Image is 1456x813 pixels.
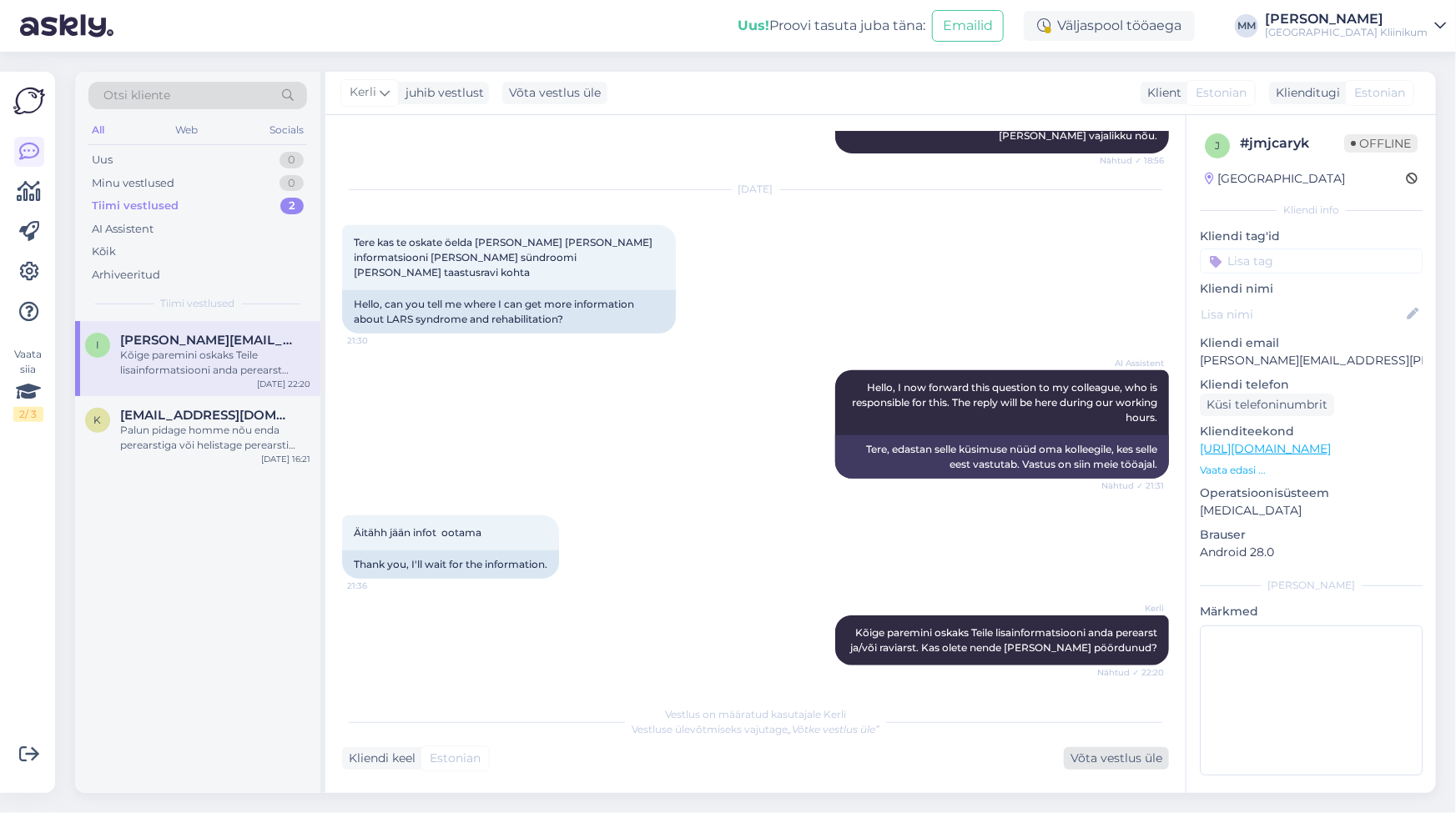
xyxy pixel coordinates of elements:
[1265,13,1428,26] div: [PERSON_NAME]
[1215,139,1220,152] span: j
[280,175,304,192] div: 0
[1196,84,1247,102] span: Estonian
[94,414,102,426] span: k
[257,378,310,390] div: [DATE] 22:20
[120,348,310,378] div: Kõige paremini oskaks Teile lisainformatsiooni anda perearst ja/või raviarst. Kas olete nende [PE...
[1200,203,1423,218] div: Kliendi info
[342,290,676,334] div: Hello, can you tell me where I can get more information about LARS syndrome and rehabilitation?
[92,175,174,192] div: Minu vestlused
[738,16,925,36] div: Proovi tasuta juba täna:
[92,243,116,260] div: Kõik
[354,526,481,539] span: Äitähh jään infot ootama
[399,84,484,102] div: juhib vestlust
[342,550,559,579] div: Thank you, I'll wait for the information.
[1200,423,1423,440] p: Klienditeekond
[1344,134,1418,153] span: Offline
[1269,84,1340,102] div: Klienditugi
[342,182,1169,197] div: [DATE]
[502,82,607,104] div: Võta vestlus üle
[1200,603,1423,620] p: Märkmed
[161,296,235,311] span: Tiimi vestlused
[1200,248,1423,274] input: Lisa tag
[1265,13,1446,39] a: [PERSON_NAME][GEOGRAPHIC_DATA] Kliinikum
[103,87,170,104] span: Otsi kliente
[96,339,99,351] span: i
[13,85,45,117] img: Askly Logo
[852,381,1160,424] span: Hello, I now forward this question to my colleague, who is responsible for this. The reply will b...
[266,119,307,141] div: Socials
[1200,228,1423,245] p: Kliendi tag'id
[347,334,410,347] span: 21:30
[280,198,304,214] div: 2
[1200,578,1423,593] div: [PERSON_NAME]
[1200,484,1423,502] p: Operatsioonisüsteem
[13,347,43,422] div: Vaata siia
[1265,26,1428,39] div: [GEOGRAPHIC_DATA] Kliinikum
[1141,84,1181,102] div: Klient
[932,10,1004,42] button: Emailid
[738,18,769,33] b: Uus!
[1354,84,1405,102] span: Estonian
[120,408,294,423] span: krisette.sander@gmail.com
[92,152,113,168] div: Uus
[835,435,1169,479] div: Tere, edastan selle küsimuse nüüd oma kolleegile, kes selle eest vastutab. Vastus on siin meie tö...
[788,723,879,735] i: „Võtke vestlus üle”
[1205,170,1345,188] div: [GEOGRAPHIC_DATA]
[1100,154,1164,167] span: Nähtud ✓ 18:56
[1200,441,1331,456] a: [URL][DOMAIN_NAME]
[88,119,108,141] div: All
[430,750,481,767] span: Estonian
[120,333,294,348] span: ingmar.hiob.1994@gmail.com
[1200,463,1423,478] p: Vaata edasi ...
[1200,544,1423,561] p: Android 28.0
[1200,280,1423,298] p: Kliendi nimi
[1101,357,1164,369] span: AI Assistent
[342,750,416,767] div: Kliendi keel
[92,198,179,214] div: Tiimi vestlused
[1235,14,1258,38] div: MM
[1200,526,1423,544] p: Brauser
[1200,502,1423,519] p: [MEDICAL_DATA]
[347,580,410,592] span: 21:36
[665,708,846,720] span: Vestlus on määratud kasutajale Kerli
[13,407,43,422] div: 2 / 3
[92,267,160,284] div: Arhiveeritud
[280,152,304,168] div: 0
[1200,394,1334,416] div: Küsi telefoninumbrit
[1101,602,1164,615] span: Kerli
[1097,666,1164,679] span: Nähtud ✓ 22:20
[354,236,655,279] span: Tere kas te oskate öelda [PERSON_NAME] [PERSON_NAME] informatsiooni [PERSON_NAME] sündroomi [PERS...
[1200,376,1423,394] p: Kliendi telefon
[92,221,154,238] div: AI Assistent
[1101,479,1164,492] span: Nähtud ✓ 21:31
[1240,133,1344,153] div: # jmjcaryk
[120,423,310,453] div: Palun pidage homme nõu enda perearstiga või helistage perearsti nõuandeliinile 1220, et hinnata [...
[261,453,310,465] div: [DATE] 16:21
[1201,305,1403,324] input: Lisa nimi
[173,119,202,141] div: Web
[1024,11,1195,41] div: Väljaspool tööaega
[1064,747,1169,770] div: Võta vestlus üle
[350,83,376,102] span: Kerli
[1200,334,1423,352] p: Kliendi email
[850,626,1160,654] span: Kõige paremini oskaks Teile lisainformatsiooni anda perearst ja/või raviarst. Kas olete nende [PE...
[632,723,879,735] span: Vestluse ülevõtmiseks vajutage
[1200,352,1423,369] p: [PERSON_NAME][EMAIL_ADDRESS][PERSON_NAME][DOMAIN_NAME]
